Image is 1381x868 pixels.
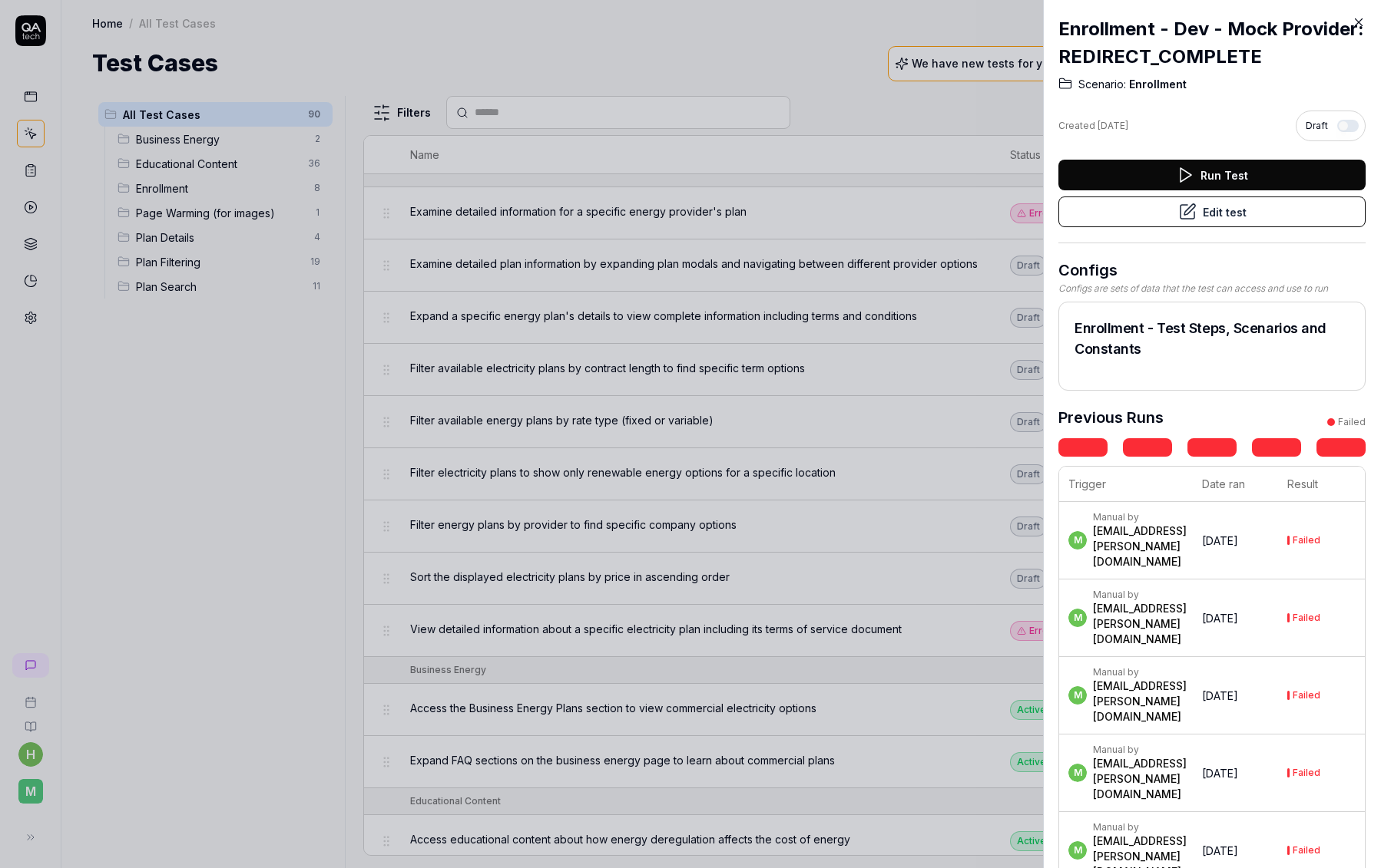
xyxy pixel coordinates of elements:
div: Created [1058,119,1128,133]
time: [DATE] [1202,689,1238,702]
span: m [1068,841,1087,860]
div: Manual by [1093,666,1187,678]
h2: Enrollment - Dev - Mock Provider: REDIRECT_COMPLETE [1058,15,1366,71]
time: [DATE] [1202,844,1238,857]
span: m [1068,686,1087,705]
span: Draft [1306,119,1328,133]
div: Failed [1293,691,1320,700]
div: Failed [1338,415,1366,429]
h2: Enrollment - Test Steps, Scenarios and Constants [1075,318,1350,359]
div: Configs are sets of data that the test can access and use to run [1058,282,1366,295]
div: Manual by [1093,511,1187,523]
div: [EMAIL_ADDRESS][PERSON_NAME][DOMAIN_NAME] [1093,601,1187,647]
div: Manual by [1093,821,1187,833]
span: m [1068,764,1087,782]
span: Enrollment [1126,77,1187,92]
div: Failed [1293,768,1320,777]
button: Edit test [1058,196,1366,227]
div: Manual by [1093,589,1187,601]
div: [EMAIL_ADDRESS][PERSON_NAME][DOMAIN_NAME] [1093,756,1187,802]
span: m [1068,531,1087,550]
th: Date ran [1193,467,1278,502]
span: m [1068,609,1087,627]
time: [DATE] [1202,534,1238,547]
div: Failed [1293,613,1320,622]
th: Result [1278,467,1365,502]
span: Scenario: [1078,77,1126,92]
time: [DATE] [1098,120,1128,131]
div: [EMAIL_ADDRESS][PERSON_NAME][DOMAIN_NAME] [1093,678,1187,724]
h3: Previous Runs [1058,406,1164,429]
time: [DATE] [1202,612,1238,625]
time: [DATE] [1202,767,1238,780]
th: Trigger [1059,467,1193,502]
div: Failed [1293,846,1320,855]
button: Run Test [1058,160,1366,190]
div: Failed [1293,536,1320,545]
div: [EMAIL_ADDRESS][PERSON_NAME][DOMAIN_NAME] [1093,523,1187,569]
h3: Configs [1058,259,1366,282]
div: Manual by [1093,744,1187,756]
